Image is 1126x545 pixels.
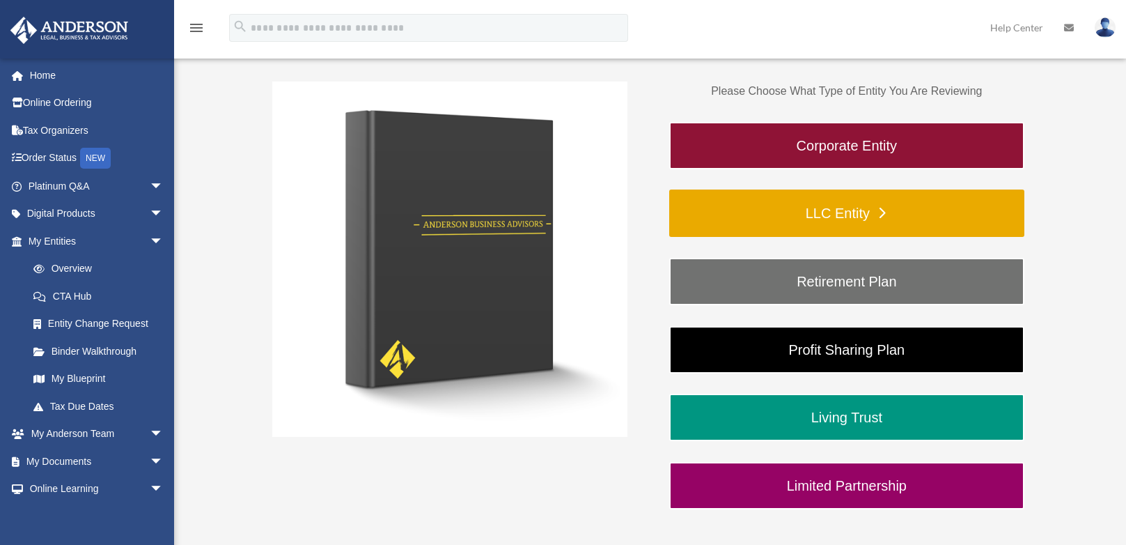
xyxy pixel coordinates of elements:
a: Tax Due Dates [19,392,185,420]
span: arrow_drop_down [150,447,178,476]
a: Corporate Entity [669,122,1024,169]
a: Profit Sharing Plan [669,326,1024,374]
a: Limited Partnership [669,462,1024,509]
i: search [233,19,248,34]
img: User Pic [1095,17,1116,38]
a: Retirement Plan [669,258,1024,305]
span: arrow_drop_down [150,475,178,504]
i: menu [188,20,205,36]
a: Living Trust [669,394,1024,441]
span: arrow_drop_down [150,420,178,449]
a: Binder Walkthrough [19,337,178,365]
p: Please Choose What Type of Entity You Are Reviewing [669,82,1024,101]
a: Online Learningarrow_drop_down [10,475,185,503]
a: My Documentsarrow_drop_down [10,447,185,475]
a: Online Ordering [10,89,185,117]
a: My Anderson Teamarrow_drop_down [10,420,185,448]
a: Entity Change Request [19,310,185,338]
a: menu [188,24,205,36]
a: My Blueprint [19,365,185,393]
span: arrow_drop_down [150,172,178,201]
a: LLC Entity [669,190,1024,237]
a: CTA Hub [19,282,185,310]
span: arrow_drop_down [150,227,178,256]
a: Digital Productsarrow_drop_down [10,200,185,228]
a: Home [10,61,185,89]
a: My Entitiesarrow_drop_down [10,227,185,255]
a: Platinum Q&Aarrow_drop_down [10,172,185,200]
a: Overview [19,255,185,283]
a: Order StatusNEW [10,144,185,173]
span: arrow_drop_down [150,200,178,229]
a: Tax Organizers [10,116,185,144]
div: NEW [80,148,111,169]
img: Anderson Advisors Platinum Portal [6,17,132,44]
